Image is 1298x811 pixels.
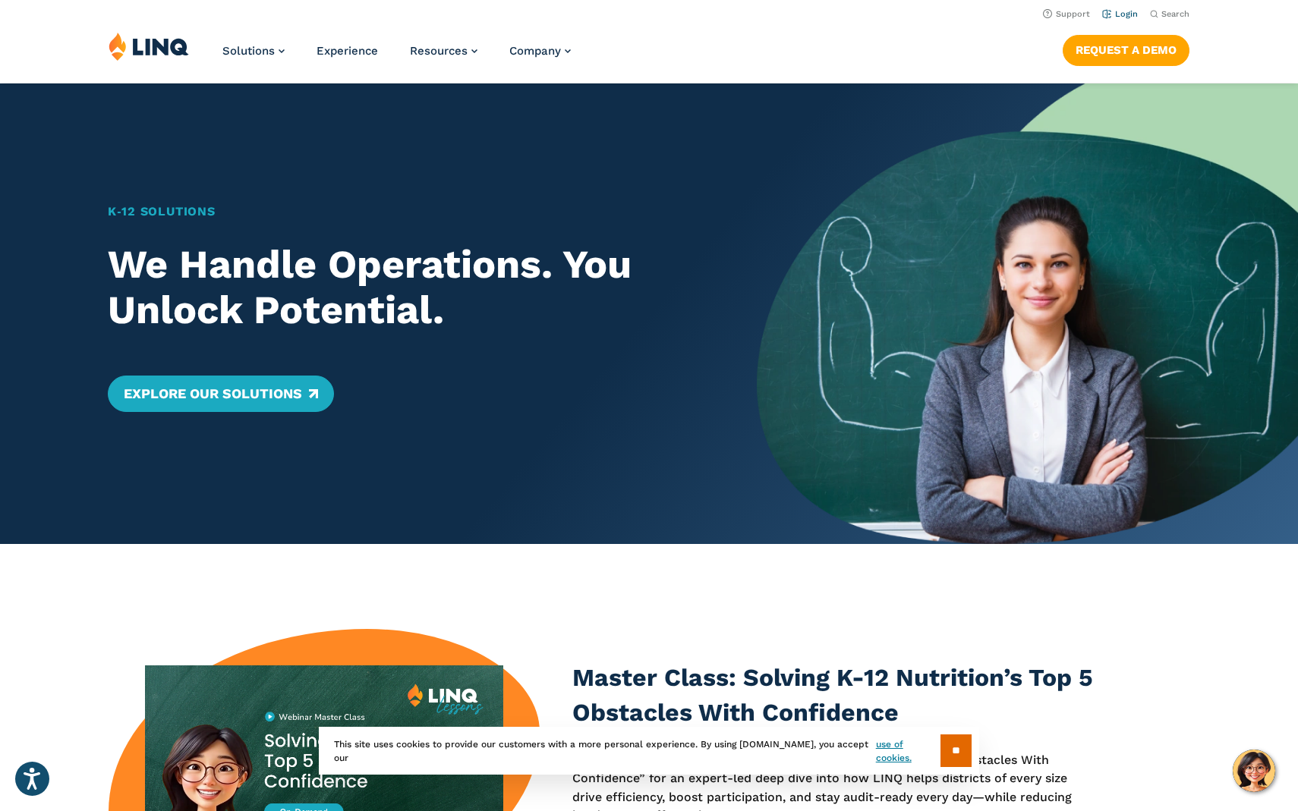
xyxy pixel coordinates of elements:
h1: K‑12 Solutions [108,203,704,221]
a: Support [1043,9,1090,19]
span: Resources [410,44,468,58]
a: Resources [410,44,477,58]
h2: We Handle Operations. You Unlock Potential. [108,242,704,333]
a: Company [509,44,571,58]
button: Open Search Bar [1150,8,1189,20]
a: Explore Our Solutions [108,376,333,412]
span: Search [1161,9,1189,19]
h3: Master Class: Solving K-12 Nutrition’s Top 5 Obstacles With Confidence [572,661,1097,730]
nav: Primary Navigation [222,32,571,82]
a: Request a Demo [1063,35,1189,65]
span: Company [509,44,561,58]
img: Home Banner [757,83,1298,544]
a: Solutions [222,44,285,58]
nav: Button Navigation [1063,32,1189,65]
img: LINQ | K‑12 Software [109,32,189,61]
a: Login [1102,9,1138,19]
span: Solutions [222,44,275,58]
div: This site uses cookies to provide our customers with a more personal experience. By using [DOMAIN... [319,727,979,775]
a: Experience [317,44,378,58]
button: Hello, have a question? Let’s chat. [1233,750,1275,792]
a: use of cookies. [876,737,940,765]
